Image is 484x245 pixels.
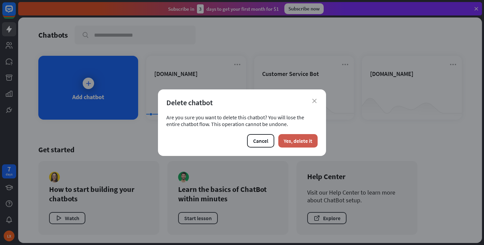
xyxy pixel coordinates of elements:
[166,114,318,127] div: Are you sure you want to delete this chatbot? You will lose the entire chatbot flow. This operati...
[278,134,318,148] button: Yes, delete it
[312,99,317,103] i: close
[5,3,26,23] button: Open LiveChat chat widget
[166,98,318,107] div: Delete chatbot
[247,134,274,148] button: Cancel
